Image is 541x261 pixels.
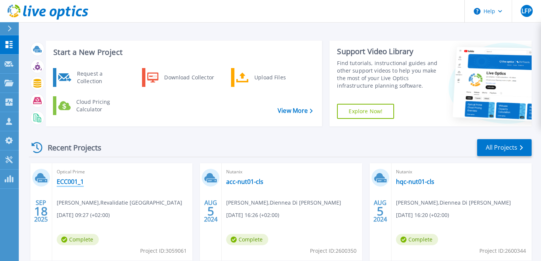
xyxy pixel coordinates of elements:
span: [DATE] 09:27 (+02:00) [57,211,110,219]
span: [PERSON_NAME] , Revalidatie [GEOGRAPHIC_DATA] [57,199,182,207]
span: 5 [377,208,384,214]
span: [DATE] 16:26 (+02:00) [226,211,279,219]
span: Project ID: 2600350 [310,247,357,255]
a: Request a Collection [53,68,130,87]
span: Complete [396,234,438,245]
a: Cloud Pricing Calculator [53,96,130,115]
span: Optical Prime [57,168,188,176]
div: AUG 2024 [373,197,387,225]
h3: Start a New Project [53,48,313,56]
span: LFP [521,8,531,14]
span: Nutanix [226,168,357,176]
span: 18 [34,208,48,214]
div: SEP 2025 [34,197,48,225]
a: Explore Now! [337,104,394,119]
span: Project ID: 2600344 [479,247,526,255]
a: Upload Files [231,68,308,87]
div: Cloud Pricing Calculator [73,98,128,113]
span: [PERSON_NAME] , Diennea Di [PERSON_NAME] [396,199,511,207]
a: ECC001_1 [57,178,84,185]
a: acc-nut01-cls [226,178,263,185]
span: [PERSON_NAME] , Diennea Di [PERSON_NAME] [226,199,341,207]
span: 5 [207,208,214,214]
span: Nutanix [396,168,527,176]
a: All Projects [477,139,532,156]
div: Download Collector [160,70,217,85]
span: Complete [57,234,99,245]
div: Recent Projects [29,138,112,157]
div: Support Video Library [337,47,438,56]
a: Download Collector [142,68,219,87]
span: Complete [226,234,268,245]
div: Request a Collection [73,70,128,85]
a: hqc-nut01-cls [396,178,434,185]
div: AUG 2024 [204,197,218,225]
a: View More [278,107,313,114]
span: Project ID: 3059061 [140,247,187,255]
div: Find tutorials, instructional guides and other support videos to help you make the most of your L... [337,59,438,90]
span: [DATE] 16:20 (+02:00) [396,211,449,219]
div: Upload Files [251,70,306,85]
